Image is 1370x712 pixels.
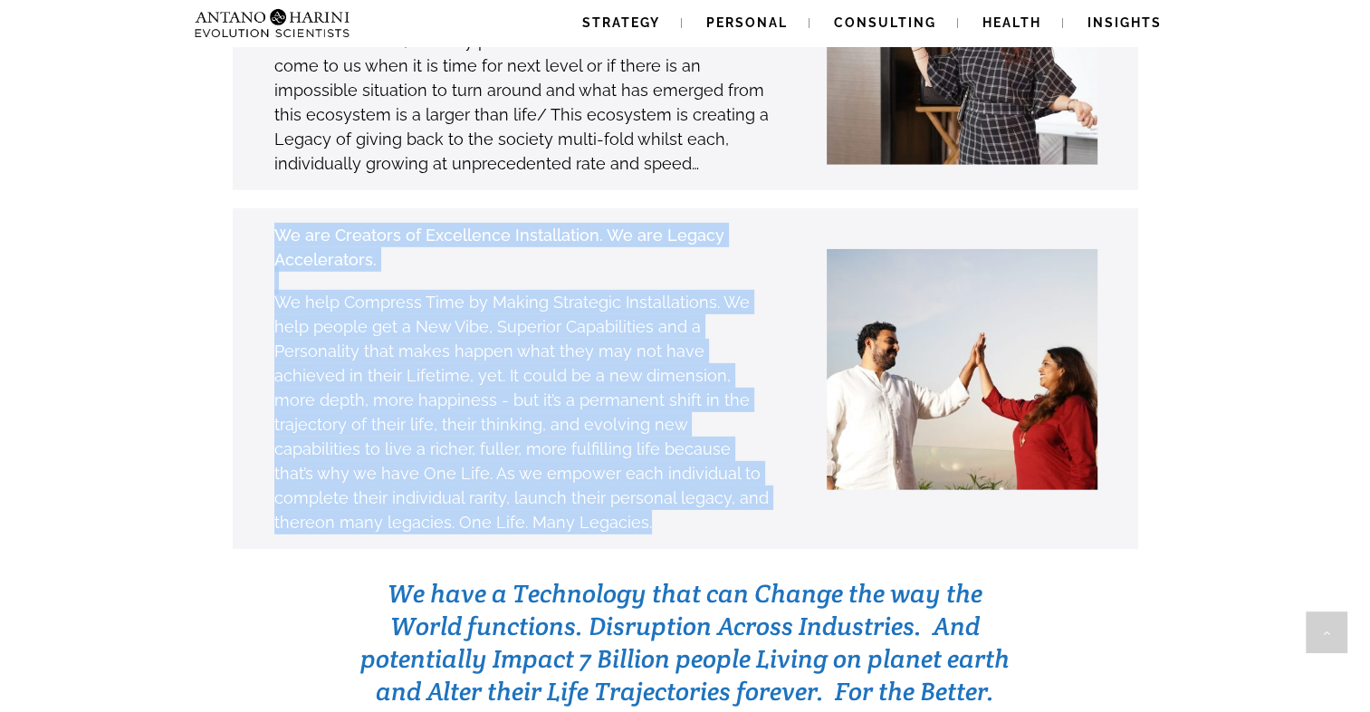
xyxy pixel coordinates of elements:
[772,249,1135,491] img: AH
[834,15,936,30] span: Consulting
[274,5,770,176] p: We have one of the largest eco system of doctors, established business owners, industry professio...
[1087,15,1162,30] span: Insights
[982,15,1041,30] span: Health
[706,15,788,30] span: Personal
[274,290,770,534] p: We help Compress Time by Making Strategic Installations. We help people get a New Vibe, Superior ...
[582,15,660,30] span: Strategy
[274,226,724,269] strong: We are Creators of Excellence Installation. We are Legacy Accelerators.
